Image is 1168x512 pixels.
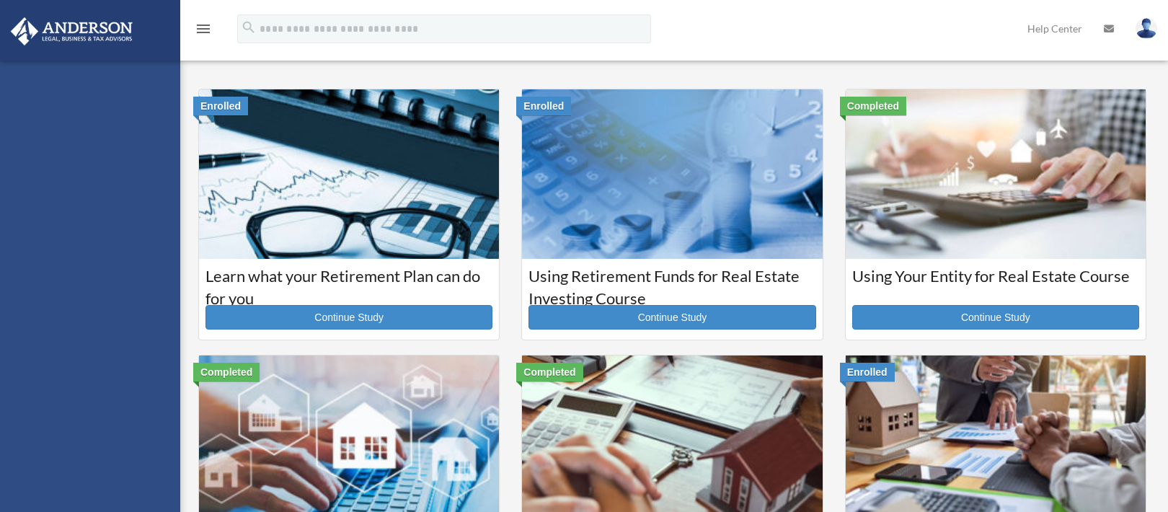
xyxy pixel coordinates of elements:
[6,17,137,45] img: Anderson Advisors Platinum Portal
[528,305,815,330] a: Continue Study
[205,305,492,330] a: Continue Study
[852,265,1139,301] h3: Using Your Entity for Real Estate Course
[193,97,248,115] div: Enrolled
[528,265,815,301] h3: Using Retirement Funds for Real Estate Investing Course
[241,19,257,35] i: search
[516,97,571,115] div: Enrolled
[516,363,583,381] div: Completed
[840,97,906,115] div: Completed
[852,305,1139,330] a: Continue Study
[840,363,895,381] div: Enrolled
[193,363,260,381] div: Completed
[195,20,212,37] i: menu
[1136,18,1157,39] img: User Pic
[195,25,212,37] a: menu
[205,265,492,301] h3: Learn what your Retirement Plan can do for you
